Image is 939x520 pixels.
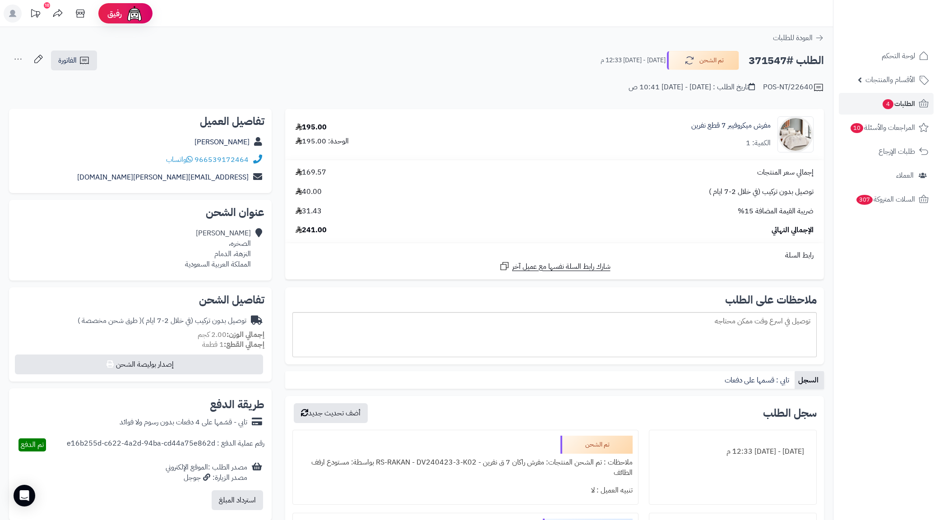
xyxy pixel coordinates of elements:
[749,51,824,70] h2: الطلب #371547
[227,329,264,340] strong: إجمالي الوزن:
[107,8,122,19] span: رفيق
[14,485,35,506] div: Open Intercom Messenger
[120,417,247,428] div: تابي - قسّمها على 4 دفعات بدون رسوم ولا فوائد
[16,116,264,127] h2: تفاصيل العميل
[296,187,322,197] span: 40.00
[757,167,814,178] span: إجمالي سعر المنتجات
[78,315,142,326] span: ( طرق شحن مخصصة )
[560,436,633,454] div: تم الشحن
[125,5,143,23] img: ai-face.png
[298,454,633,482] div: ملاحظات : تم الشحن المنتجات: مفرش راكان 7 ق نفرين - RS-RAKAN - DV240423-3-K02 بواسطة: مستودع ارفف...
[289,250,820,261] div: رابط السلة
[856,195,873,205] span: 307
[210,399,264,410] h2: طريقة الدفع
[16,207,264,218] h2: عنوان الشحن
[166,154,193,165] a: واتساب
[78,316,246,326] div: توصيل بدون تركيب (في خلال 2-7 ايام )
[839,165,934,186] a: العملاء
[58,55,77,66] span: الفاتورة
[185,228,251,269] div: [PERSON_NAME] الصخره، النزهة، الدمام المملكة العربية السعودية
[896,169,914,182] span: العملاء
[709,187,814,197] span: توصيل بدون تركيب (في خلال 2-7 ايام )
[772,225,814,235] span: الإجمالي النهائي
[851,123,863,133] span: 10
[763,82,824,93] div: POS-NT/22640
[865,74,915,86] span: الأقسام والمنتجات
[166,462,247,483] div: مصدر الطلب :الموقع الإلكتروني
[296,225,327,235] span: 241.00
[296,206,322,216] span: 31.43
[67,438,264,451] div: رقم عملية الدفع : e16b255d-c622-4a2d-94ba-cd44a75e862d
[16,295,264,305] h2: تفاصيل الشحن
[44,2,50,9] div: 10
[512,262,611,272] span: شارك رابط السلة نفسها مع عميل آخر
[292,312,817,357] div: توصيل في اسرع وقت ممكن محتاجه
[856,193,915,206] span: السلات المتروكة
[882,50,915,62] span: لوحة التحكم
[629,82,755,92] div: تاريخ الطلب : [DATE] - [DATE] 10:41 ص
[883,99,893,109] span: 4
[795,371,824,389] a: السجل
[51,51,97,70] a: الفاتورة
[21,439,44,450] span: تم الدفع
[878,25,930,44] img: logo-2.png
[850,121,915,134] span: المراجعات والأسئلة
[839,141,934,162] a: طلبات الإرجاع
[667,51,739,70] button: تم الشحن
[194,154,249,165] a: 966539172464
[166,473,247,483] div: مصدر الزيارة: جوجل
[763,408,817,419] h3: سجل الطلب
[738,206,814,216] span: ضريبة القيمة المضافة 15%
[194,137,250,147] a: [PERSON_NAME]
[77,172,249,183] a: [EMAIL_ADDRESS][PERSON_NAME][DOMAIN_NAME]
[15,354,263,374] button: إصدار بوليصة الشحن
[292,295,817,305] h2: ملاحظات على الطلب
[746,138,771,148] div: الكمية: 1
[839,45,934,67] a: لوحة التحكم
[202,339,264,350] small: 1 قطعة
[499,261,611,272] a: شارك رابط السلة نفسها مع عميل آخر
[655,443,811,460] div: [DATE] - [DATE] 12:33 م
[296,122,327,133] div: 195.00
[882,97,915,110] span: الطلبات
[839,189,934,210] a: السلات المتروكة307
[691,120,771,131] a: مفرش ميكروفيبر 7 قطع نفرين
[839,93,934,115] a: الطلبات4
[294,403,368,423] button: أضف تحديث جديد
[721,371,795,389] a: تابي : قسمها على دفعات
[839,117,934,138] a: المراجعات والأسئلة10
[296,136,349,147] div: الوحدة: 195.00
[879,145,915,158] span: طلبات الإرجاع
[601,56,666,65] small: [DATE] - [DATE] 12:33 م
[24,5,46,25] a: تحديثات المنصة
[773,32,813,43] span: العودة للطلبات
[773,32,824,43] a: العودة للطلبات
[298,482,633,499] div: تنبيه العميل : لا
[198,329,264,340] small: 2.00 كجم
[296,167,326,178] span: 169.57
[778,116,813,152] img: 1729518108-110202010718110202010718-90x90.jpg
[224,339,264,350] strong: إجمالي القطع:
[212,490,263,510] button: استرداد المبلغ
